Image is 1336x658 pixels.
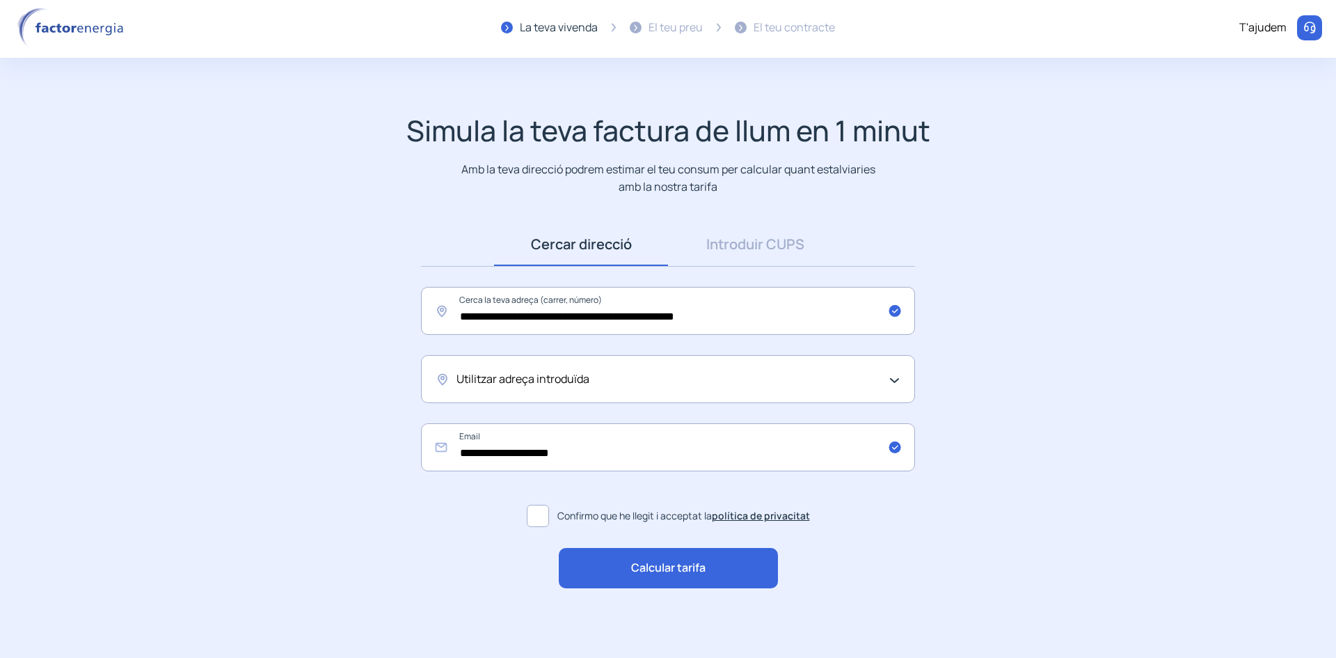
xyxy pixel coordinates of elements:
[1303,21,1317,35] img: llamar
[712,509,810,522] a: política de privacitat
[1239,19,1287,37] div: T'ajudem
[631,559,706,577] span: Calcular tarifa
[668,223,842,266] a: Introduir CUPS
[406,113,930,148] h1: Simula la teva factura de llum en 1 minut
[557,508,810,524] span: Confirmo que he llegit i acceptat la
[649,19,703,37] div: El teu preu
[520,19,598,37] div: La teva vivenda
[754,19,835,37] div: El teu contracte
[14,8,132,48] img: logo factor
[494,223,668,266] a: Cercar direcció
[456,370,589,389] span: Utilitzar adreça introduïda
[459,161,878,195] p: Amb la teva direcció podrem estimar el teu consum per calcular quant estalviaries amb la nostra t...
